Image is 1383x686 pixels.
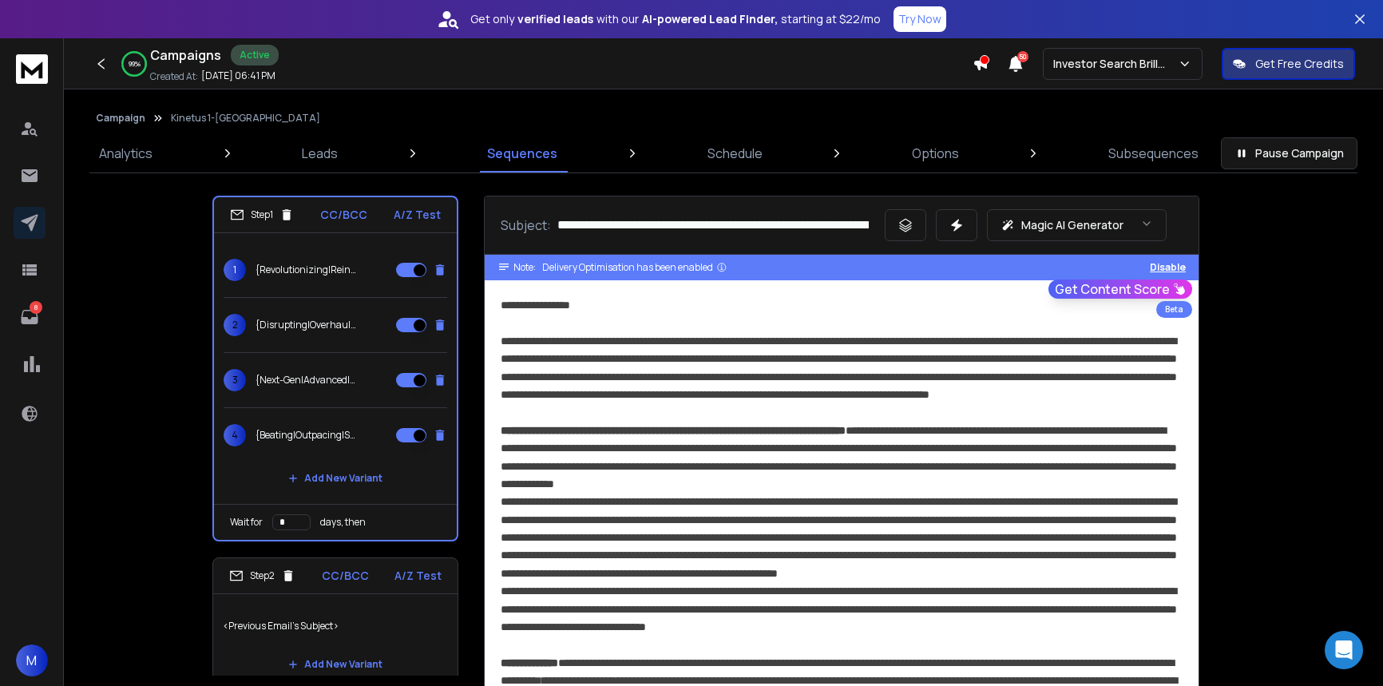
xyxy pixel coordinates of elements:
div: Delivery Optimisation has been enabled [542,261,727,274]
p: 99 % [129,59,141,69]
p: days, then [320,516,366,529]
strong: verified leads [517,11,593,27]
div: Step 1 [230,208,294,222]
div: Open Intercom Messenger [1325,631,1363,669]
span: 1 [224,259,246,281]
a: Leads [292,134,347,172]
button: Try Now [894,6,946,32]
p: Analytics [99,144,153,163]
p: A/Z Test [394,568,442,584]
span: 4 [224,424,246,446]
strong: AI-powered Lead Finder, [642,11,778,27]
p: Created At: [150,70,198,83]
p: A/Z Test [394,207,441,223]
span: 2 [224,314,246,336]
a: Schedule [698,134,772,172]
p: Subject: [501,216,551,235]
p: <Previous Email's Subject> [223,604,448,648]
button: Pause Campaign [1221,137,1357,169]
a: Analytics [89,134,162,172]
a: Sequences [478,134,567,172]
button: Campaign [96,112,145,125]
button: Get Content Score [1048,280,1192,299]
p: Try Now [898,11,941,27]
span: 3 [224,369,246,391]
div: Beta [1156,301,1192,318]
p: Subsequences [1108,144,1199,163]
p: [DATE] 06:41 PM [201,69,275,82]
p: Magic AI Generator [1021,217,1123,233]
p: Wait for [230,516,263,529]
p: CC/BCC [320,207,367,223]
a: 8 [14,301,46,333]
img: logo [16,54,48,84]
span: 50 [1017,51,1028,62]
p: Options [912,144,959,163]
div: Step 2 [229,569,295,583]
a: Subsequences [1099,134,1208,172]
p: 8 [30,301,42,314]
a: Options [902,134,969,172]
p: Get only with our starting at $22/mo [470,11,881,27]
p: Leads [302,144,338,163]
button: M [16,644,48,676]
div: Active [231,45,279,65]
span: Note: [513,261,536,274]
button: Get Free Credits [1222,48,1355,80]
p: Investor Search Brillwood [1053,56,1178,72]
button: Add New Variant [275,462,395,494]
p: {Next-Gen|Advanced|Breakthrough} {Axial-Flux|Axial Flux|Axial-Drive|Axial} {Motors|Engines} for {... [256,374,358,387]
p: Get Free Credits [1255,56,1344,72]
p: Sequences [487,144,557,163]
p: Schedule [707,144,763,163]
button: Magic AI Generator [987,209,1167,241]
p: {Beating|Outpacing|Surpassing|Challenging} {Tesla|Tesla’s} {Tech|Technology}: {Axial-Flux|Next-Ge... [256,429,358,442]
li: Step1CC/BCCA/Z Test1{Revolutionizing|Reinventing|Transforming|Reimagining} {Electric Motors|EV Mo... [212,196,458,541]
p: CC/BCC [322,568,369,584]
button: Add New Variant [275,648,395,680]
h1: Campaigns [150,46,221,65]
p: {Disrupting|Overhauling|Challenging|Redefining} {Tesla’s|Tesla} {Engines|Motor Tech|Powertrain}: ... [256,319,358,331]
p: Kinetus 1-[GEOGRAPHIC_DATA] [171,112,320,125]
p: {Revolutionizing|Reinventing|Transforming|Reimagining} {Electric Motors|EV Motors|EV Engines}: {$... [256,264,358,276]
button: Disable [1150,261,1186,274]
